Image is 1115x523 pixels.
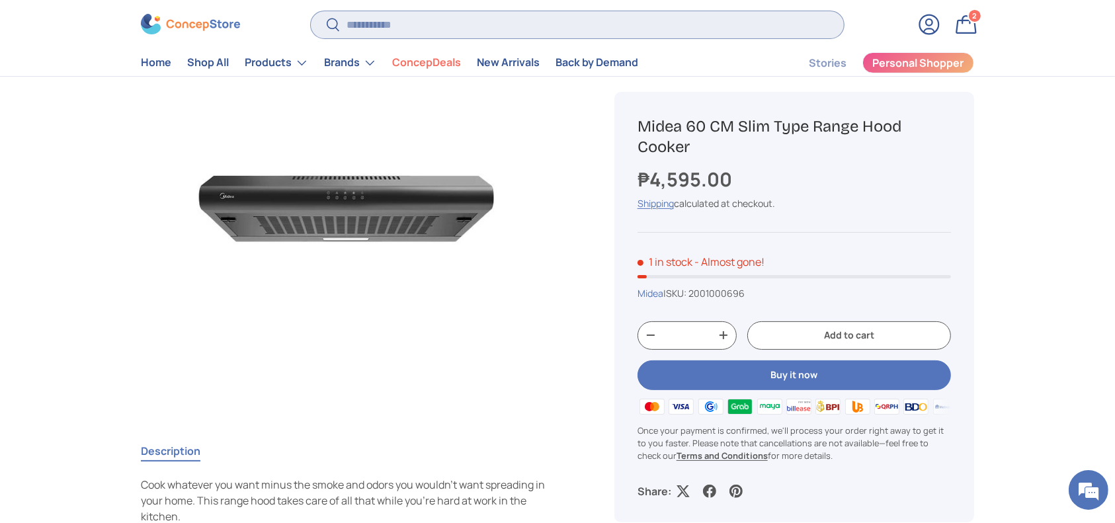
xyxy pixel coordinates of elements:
summary: Products [237,50,316,76]
summary: Brands [316,50,384,76]
span: Personal Shopper [873,58,964,69]
img: qrph [872,397,901,417]
a: Personal Shopper [862,52,974,73]
img: ubp [843,397,872,417]
a: Midea [638,287,663,300]
a: ConcepDeals [392,50,461,76]
a: Shop All [187,50,229,76]
p: Once your payment is confirmed, we'll process your order right away to get it to you faster. Plea... [638,424,951,463]
div: calculated at checkout. [638,197,951,211]
span: 2 [973,11,977,21]
nav: Primary [141,50,638,76]
span: | [663,287,745,300]
img: billease [784,397,813,417]
span: 2001000696 [688,287,745,300]
button: Buy it now [638,360,951,390]
a: Home [141,50,171,76]
span: SKU: [666,287,686,300]
p: - Almost gone! [694,255,764,269]
img: metrobank [931,397,960,417]
img: bpi [813,397,843,417]
img: visa [667,397,696,417]
button: Description [141,436,200,466]
a: Terms and Conditions [677,450,768,462]
nav: Secondary [777,50,974,76]
img: master [638,397,667,417]
h1: Midea 60 CM Slim Type Range Hood Cooker [638,116,951,157]
a: Shipping [638,198,674,210]
a: New Arrivals [477,50,540,76]
img: bdo [901,397,930,417]
img: grabpay [725,397,755,417]
img: gcash [696,397,725,417]
p: Share: [638,484,671,500]
img: ConcepStore [141,15,240,35]
button: Add to cart [747,321,951,350]
a: Back by Demand [556,50,638,76]
strong: ₱4,595.00 [638,166,735,192]
span: 1 in stock [638,255,692,269]
img: maya [755,397,784,417]
a: Stories [809,50,847,76]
